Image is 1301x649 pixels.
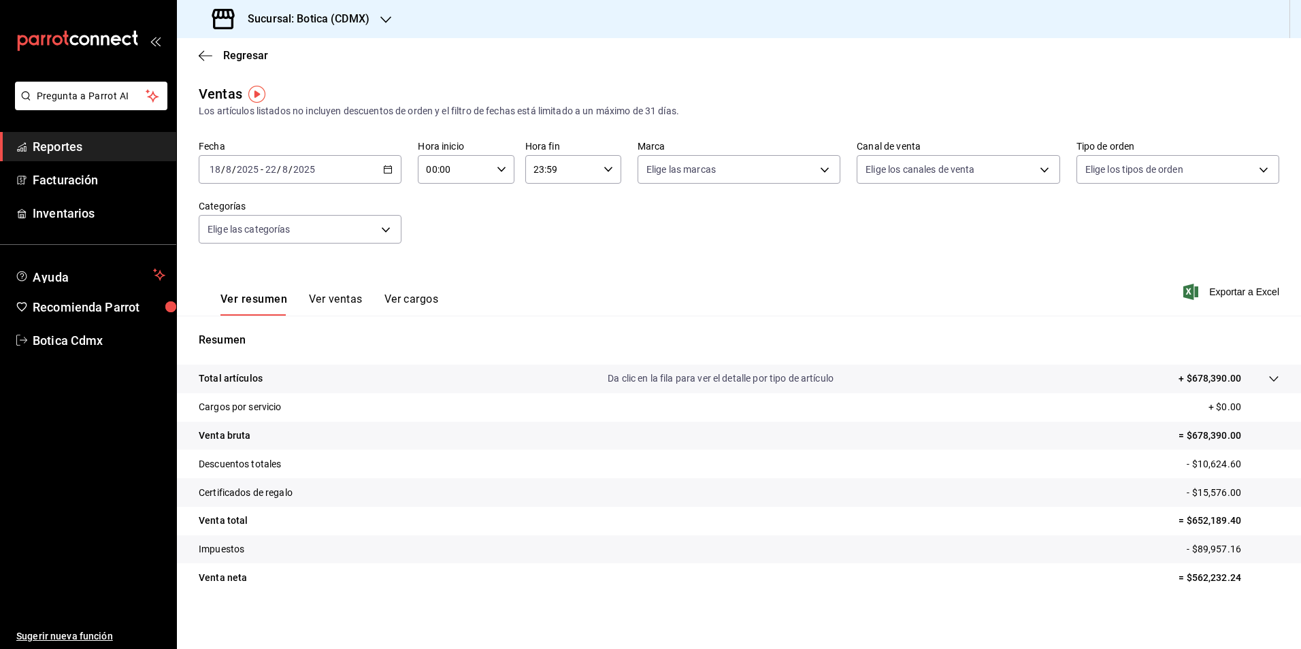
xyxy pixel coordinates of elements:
span: - [261,164,263,175]
input: -- [265,164,277,175]
span: Inventarios [33,204,165,222]
span: / [277,164,281,175]
label: Canal de venta [857,142,1059,151]
label: Hora inicio [418,142,514,151]
span: Ayuda [33,267,148,283]
p: = $678,390.00 [1179,429,1279,443]
span: Elige las categorías [208,222,291,236]
p: - $15,576.00 [1187,486,1279,500]
span: Elige los tipos de orden [1085,163,1183,176]
label: Hora fin [525,142,621,151]
label: Marca [638,142,840,151]
div: Los artículos listados no incluyen descuentos de orden y el filtro de fechas está limitado a un m... [199,104,1279,118]
input: ---- [293,164,316,175]
p: Impuestos [199,542,244,556]
span: Sugerir nueva función [16,629,165,644]
div: Ventas [199,84,242,104]
p: + $678,390.00 [1179,371,1241,386]
p: Venta total [199,514,248,528]
button: open_drawer_menu [150,35,161,46]
input: -- [282,164,289,175]
span: Elige los canales de venta [866,163,974,176]
div: navigation tabs [220,293,438,316]
label: Fecha [199,142,401,151]
span: Facturación [33,171,165,189]
p: + $0.00 [1208,400,1279,414]
span: Elige las marcas [646,163,716,176]
p: = $652,189.40 [1179,514,1279,528]
p: Resumen [199,332,1279,348]
label: Categorías [199,201,401,211]
label: Tipo de orden [1076,142,1279,151]
h3: Sucursal: Botica (CDMX) [237,11,369,27]
p: Venta neta [199,571,247,585]
span: / [221,164,225,175]
p: Descuentos totales [199,457,281,471]
span: Pregunta a Parrot AI [37,89,146,103]
p: = $562,232.24 [1179,571,1279,585]
p: Cargos por servicio [199,400,282,414]
p: Total artículos [199,371,263,386]
p: Da clic en la fila para ver el detalle por tipo de artículo [608,371,834,386]
p: Certificados de regalo [199,486,293,500]
button: Exportar a Excel [1186,284,1279,300]
span: Botica Cdmx [33,331,165,350]
span: Recomienda Parrot [33,298,165,316]
p: Venta bruta [199,429,250,443]
img: Tooltip marker [248,86,265,103]
button: Pregunta a Parrot AI [15,82,167,110]
span: Regresar [223,49,268,62]
button: Regresar [199,49,268,62]
input: -- [209,164,221,175]
a: Pregunta a Parrot AI [10,99,167,113]
span: Reportes [33,137,165,156]
input: ---- [236,164,259,175]
button: Ver resumen [220,293,287,316]
button: Ver ventas [309,293,363,316]
p: - $89,957.16 [1187,542,1279,556]
input: -- [225,164,232,175]
p: - $10,624.60 [1187,457,1279,471]
span: / [232,164,236,175]
button: Ver cargos [384,293,439,316]
span: / [289,164,293,175]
